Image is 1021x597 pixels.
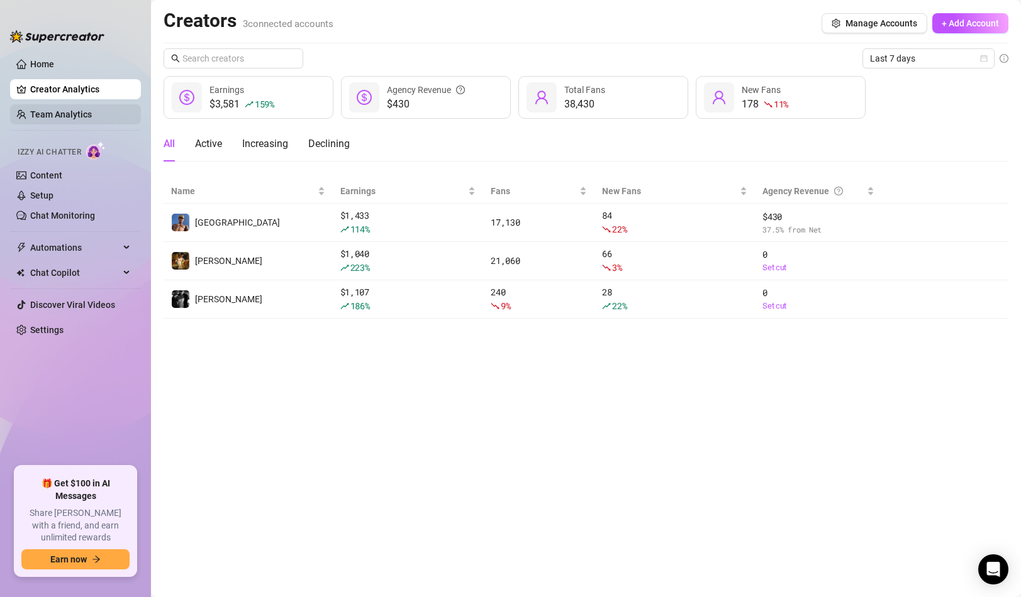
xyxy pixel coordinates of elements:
div: 84 [602,209,747,236]
span: Manage Accounts [845,18,917,28]
span: fall [602,225,611,234]
span: rise [340,302,349,310]
span: arrow-right [92,555,101,564]
span: question-circle [456,83,465,97]
span: fall [491,302,499,310]
span: fall [602,263,611,272]
span: Earn now [50,554,87,564]
h2: Creators [164,9,333,33]
div: 178 [742,97,788,112]
span: 186 % [350,300,370,312]
div: $ 1,107 [340,285,476,313]
div: 0 [762,286,874,312]
th: Name [164,179,333,204]
div: 0 [762,248,874,274]
span: rise [602,302,611,310]
div: $ 1,040 [340,247,476,275]
a: Set cut [762,261,874,274]
div: 28 [602,285,747,313]
div: Open Intercom Messenger [978,554,1008,584]
input: Search creators [182,52,286,65]
div: Declining [308,136,350,151]
a: Chat Monitoring [30,211,95,221]
span: info-circle [1000,54,1008,63]
div: Active [195,136,222,151]
span: Chat Copilot [30,263,120,283]
span: + Add Account [942,18,999,28]
span: rise [340,225,349,234]
span: [PERSON_NAME] [195,256,262,266]
span: 11 % [774,98,788,110]
a: Creator Analytics [30,79,131,99]
span: Earnings [209,85,244,95]
a: Discover Viral Videos [30,300,115,310]
span: Total Fans [564,85,605,95]
a: Content [30,170,62,180]
span: search [171,54,180,63]
span: 3 % [612,261,622,273]
a: Home [30,59,54,69]
span: user [711,90,727,105]
th: New Fans [594,179,755,204]
div: 66 [602,247,747,275]
div: $3,581 [209,97,274,112]
span: 9 % [501,300,510,312]
img: Marvin [172,252,189,270]
span: 22 % [612,300,627,312]
span: 37.5 % from Net [762,224,874,236]
button: Earn nowarrow-right [21,549,130,569]
span: New Fans [742,85,781,95]
a: Team Analytics [30,109,92,119]
span: Fans [491,184,577,198]
span: dollar-circle [357,90,372,105]
div: 38,430 [564,97,605,112]
div: 240 [491,285,587,313]
span: [GEOGRAPHIC_DATA] [195,217,280,227]
button: + Add Account [932,13,1008,33]
span: 3 connected accounts [243,18,333,30]
div: $ 1,433 [340,209,476,236]
span: rise [245,100,254,109]
span: Name [171,184,315,198]
th: Earnings [333,179,484,204]
span: 114 % [350,223,370,235]
a: Setup [30,190,53,200]
span: $ 430 [762,210,874,224]
div: Increasing [242,136,288,151]
span: New Fans [602,184,737,198]
a: Settings [30,325,64,335]
div: Agency Revenue [762,184,864,198]
span: dollar-circle [179,90,194,105]
img: Dallas [172,214,189,231]
img: logo-BBDzfeDw.svg [10,30,104,43]
div: 21,060 [491,254,587,268]
div: All [164,136,175,151]
span: Earnings [340,184,466,198]
span: setting [832,19,840,28]
span: Automations [30,238,120,258]
a: Set cut [762,300,874,312]
span: [PERSON_NAME] [195,294,262,304]
div: 17,130 [491,216,587,229]
span: 22 % [612,223,627,235]
button: Manage Accounts [822,13,927,33]
span: 159 % [255,98,274,110]
th: Fans [483,179,594,204]
span: Share [PERSON_NAME] with a friend, and earn unlimited rewards [21,507,130,544]
span: Last 7 days [870,49,987,68]
img: Chat Copilot [16,268,25,277]
span: Izzy AI Chatter [18,146,81,158]
div: Agency Revenue [387,83,465,97]
span: $430 [387,97,465,112]
span: user [534,90,549,105]
span: calendar [980,55,988,62]
span: thunderbolt [16,243,26,253]
span: 🎁 Get $100 in AI Messages [21,478,130,502]
img: AI Chatter [86,141,106,160]
span: fall [764,100,773,109]
img: Marvin [172,290,189,308]
span: rise [340,263,349,272]
span: question-circle [834,184,843,198]
span: 223 % [350,261,370,273]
